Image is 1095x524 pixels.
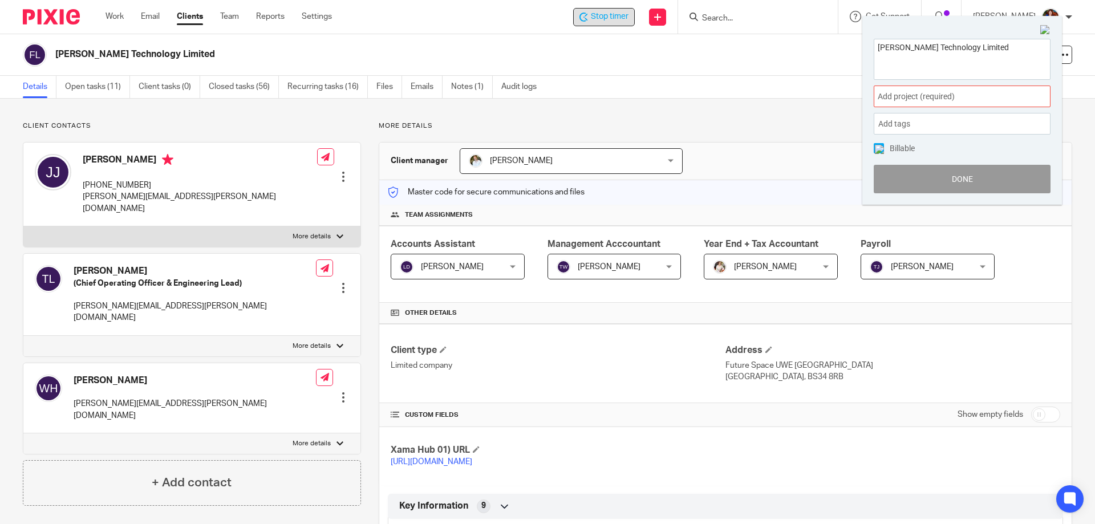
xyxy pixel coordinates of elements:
[106,11,124,22] a: Work
[878,91,1021,103] span: Add project (required)
[958,409,1023,420] label: Show empty fields
[878,115,916,133] span: Add tags
[573,8,635,26] div: Foster Technology Limited
[481,500,486,511] span: 9
[74,278,316,289] h5: (Chief Operating Officer & Engineering Lead)
[701,14,804,24] input: Search
[874,165,1051,193] button: Done
[469,154,482,168] img: sarah-royle.jpg
[870,260,883,274] img: svg%3E
[23,9,80,25] img: Pixie
[713,260,727,274] img: Kayleigh%20Henson.jpeg
[55,48,745,60] h2: [PERSON_NAME] Technology Limited
[411,76,443,98] a: Emails
[391,155,448,166] h3: Client manager
[83,154,317,168] h4: [PERSON_NAME]
[421,263,484,271] span: [PERSON_NAME]
[391,360,725,371] p: Limited company
[74,300,316,324] p: [PERSON_NAME][EMAIL_ADDRESS][PERSON_NAME][DOMAIN_NAME]
[139,76,200,98] a: Client tasks (0)
[874,39,1050,76] textarea: [PERSON_NAME] Technology Limited
[501,76,545,98] a: Audit logs
[405,210,473,220] span: Team assignments
[391,444,725,456] h4: Xama Hub 01) URL
[35,154,71,190] img: svg%3E
[591,11,628,23] span: Stop timer
[399,500,468,512] span: Key Information
[302,11,332,22] a: Settings
[547,239,660,249] span: Management Acccountant
[861,239,891,249] span: Payroll
[490,157,553,165] span: [PERSON_NAME]
[23,43,47,67] img: svg%3E
[293,232,331,241] p: More details
[287,76,368,98] a: Recurring tasks (16)
[35,375,62,402] img: svg%3E
[379,121,1072,131] p: More details
[256,11,285,22] a: Reports
[405,308,457,318] span: Other details
[388,186,585,198] p: Master code for secure communications and files
[1041,8,1060,26] img: Nicole.jpeg
[293,439,331,448] p: More details
[74,398,316,421] p: [PERSON_NAME][EMAIL_ADDRESS][PERSON_NAME][DOMAIN_NAME]
[1040,25,1051,35] img: Close
[451,76,493,98] a: Notes (1)
[162,154,173,165] i: Primary
[141,11,160,22] a: Email
[557,260,570,274] img: svg%3E
[725,360,1060,371] p: Future Space UWE [GEOGRAPHIC_DATA]
[35,265,62,293] img: svg%3E
[376,76,402,98] a: Files
[293,342,331,351] p: More details
[23,121,361,131] p: Client contacts
[391,344,725,356] h4: Client type
[875,145,884,154] img: checked.png
[578,263,640,271] span: [PERSON_NAME]
[74,375,316,387] h4: [PERSON_NAME]
[725,371,1060,383] p: [GEOGRAPHIC_DATA], BS34 8RB
[725,344,1060,356] h4: Address
[209,76,279,98] a: Closed tasks (56)
[391,239,475,249] span: Accounts Assistant
[152,474,232,491] h4: + Add contact
[400,260,413,274] img: svg%3E
[220,11,239,22] a: Team
[866,13,910,21] span: Get Support
[391,411,725,420] h4: CUSTOM FIELDS
[83,191,317,214] p: [PERSON_NAME][EMAIL_ADDRESS][PERSON_NAME][DOMAIN_NAME]
[177,11,203,22] a: Clients
[391,458,472,466] a: [URL][DOMAIN_NAME]
[65,76,130,98] a: Open tasks (11)
[734,263,797,271] span: [PERSON_NAME]
[83,180,317,191] p: [PHONE_NUMBER]
[890,144,915,152] span: Billable
[891,263,954,271] span: [PERSON_NAME]
[74,265,316,277] h4: [PERSON_NAME]
[704,239,818,249] span: Year End + Tax Accountant
[973,11,1036,22] p: [PERSON_NAME]
[23,76,56,98] a: Details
